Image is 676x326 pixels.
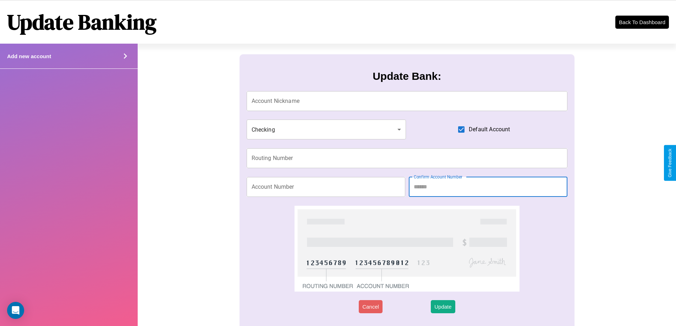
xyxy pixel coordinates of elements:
[431,300,455,313] button: Update
[7,53,51,59] h4: Add new account
[7,7,156,37] h1: Update Banking
[667,149,672,177] div: Give Feedback
[469,125,510,134] span: Default Account
[295,206,519,292] img: check
[7,302,24,319] div: Open Intercom Messenger
[615,16,669,29] button: Back To Dashboard
[359,300,383,313] button: Cancel
[414,174,462,180] label: Confirm Account Number
[373,70,441,82] h3: Update Bank:
[247,120,406,139] div: Checking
